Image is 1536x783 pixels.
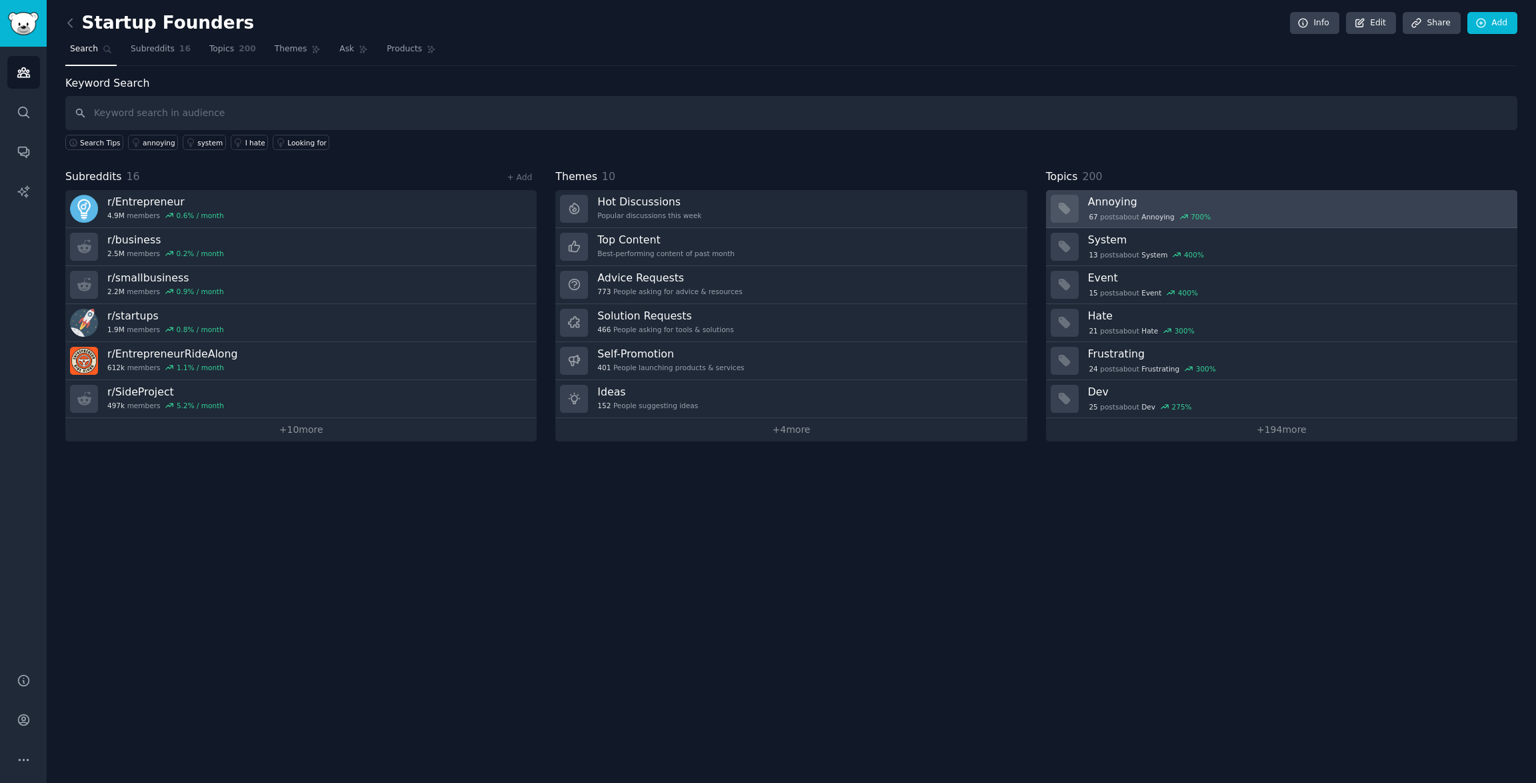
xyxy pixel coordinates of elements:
[70,195,98,223] img: Entrepreneur
[1141,326,1158,335] span: Hate
[197,138,223,147] div: system
[1141,402,1155,412] span: Dev
[231,135,269,150] a: I hate
[107,401,224,410] div: members
[127,170,140,183] span: 16
[239,43,256,55] span: 200
[1089,402,1097,412] span: 25
[1088,233,1508,247] h3: System
[128,135,178,150] a: annoying
[597,363,611,372] span: 401
[1046,266,1517,304] a: Event15postsaboutEvent400%
[1191,212,1211,221] div: 700 %
[273,135,329,150] a: Looking for
[597,401,698,410] div: People suggesting ideas
[65,39,117,66] a: Search
[107,249,125,258] span: 2.5M
[65,169,122,185] span: Subreddits
[555,266,1027,304] a: Advice Requests773People asking for advice & resources
[1046,418,1517,442] a: +194more
[597,401,611,410] span: 152
[107,309,224,323] h3: r/ startups
[177,211,224,220] div: 0.6 % / month
[1346,12,1396,35] a: Edit
[1088,363,1217,375] div: post s about
[65,96,1517,130] input: Keyword search in audience
[1088,249,1205,261] div: post s about
[143,138,175,147] div: annoying
[179,43,191,55] span: 16
[275,43,307,55] span: Themes
[107,385,224,399] h3: r/ SideProject
[507,173,532,182] a: + Add
[209,43,234,55] span: Topics
[1046,380,1517,418] a: Dev25postsaboutDev275%
[107,363,237,372] div: members
[70,43,98,55] span: Search
[1089,212,1097,221] span: 67
[387,43,422,55] span: Products
[555,169,597,185] span: Themes
[107,211,224,220] div: members
[555,380,1027,418] a: Ideas152People suggesting ideas
[597,211,701,220] div: Popular discussions this week
[287,138,327,147] div: Looking for
[65,135,123,150] button: Search Tips
[8,12,39,35] img: GummySearch logo
[80,138,121,147] span: Search Tips
[597,249,735,258] div: Best-performing content of past month
[107,233,224,247] h3: r/ business
[270,39,326,66] a: Themes
[65,342,537,380] a: r/EntrepreneurRideAlong612kmembers1.1% / month
[1082,170,1102,183] span: 200
[597,287,742,296] div: People asking for advice & resources
[1046,169,1078,185] span: Topics
[183,135,225,150] a: system
[1088,211,1212,223] div: post s about
[107,325,224,334] div: members
[382,39,441,66] a: Products
[555,190,1027,228] a: Hot DiscussionsPopular discussions this week
[65,418,537,442] a: +10more
[1088,309,1508,323] h3: Hate
[1467,12,1517,35] a: Add
[1141,212,1174,221] span: Annoying
[597,195,701,209] h3: Hot Discussions
[1088,325,1196,337] div: post s about
[1046,228,1517,266] a: System13postsaboutSystem400%
[1141,288,1161,297] span: Event
[597,233,735,247] h3: Top Content
[597,385,698,399] h3: Ideas
[1184,250,1204,259] div: 400 %
[65,190,537,228] a: r/Entrepreneur4.9Mmembers0.6% / month
[107,325,125,334] span: 1.9M
[1175,326,1195,335] div: 300 %
[1089,250,1097,259] span: 13
[177,249,224,258] div: 0.2 % / month
[107,401,125,410] span: 497k
[1403,12,1460,35] a: Share
[335,39,373,66] a: Ask
[107,271,224,285] h3: r/ smallbusiness
[70,347,98,375] img: EntrepreneurRideAlong
[1088,385,1508,399] h3: Dev
[597,363,744,372] div: People launching products & services
[597,287,611,296] span: 773
[1046,190,1517,228] a: Annoying67postsaboutAnnoying700%
[107,249,224,258] div: members
[1290,12,1339,35] a: Info
[107,195,224,209] h3: r/ Entrepreneur
[65,228,537,266] a: r/business2.5Mmembers0.2% / month
[1046,304,1517,342] a: Hate21postsaboutHate300%
[245,138,265,147] div: I hate
[107,363,125,372] span: 612k
[1178,288,1198,297] div: 400 %
[107,347,237,361] h3: r/ EntrepreneurRideAlong
[597,271,742,285] h3: Advice Requests
[205,39,261,66] a: Topics200
[177,325,224,334] div: 0.8 % / month
[597,309,733,323] h3: Solution Requests
[555,304,1027,342] a: Solution Requests466People asking for tools & solutions
[1088,347,1508,361] h3: Frustrating
[555,342,1027,380] a: Self-Promotion401People launching products & services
